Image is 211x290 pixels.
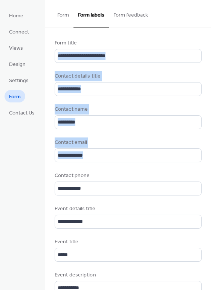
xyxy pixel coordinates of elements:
[55,39,200,47] div: Form title
[5,9,28,21] a: Home
[55,72,200,80] div: Contact details title
[55,238,200,246] div: Event title
[5,90,25,102] a: Form
[5,58,30,70] a: Design
[9,28,29,36] span: Connect
[5,41,28,54] a: Views
[55,271,200,279] div: Event description
[5,74,33,86] a: Settings
[5,25,34,38] a: Connect
[9,93,21,101] span: Form
[55,105,200,113] div: Contact name
[55,139,200,147] div: Contact email
[9,44,23,52] span: Views
[5,106,39,119] a: Contact Us
[9,61,26,69] span: Design
[55,205,200,213] div: Event details title
[9,12,23,20] span: Home
[55,172,200,180] div: Contact phone
[9,77,29,85] span: Settings
[9,109,35,117] span: Contact Us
